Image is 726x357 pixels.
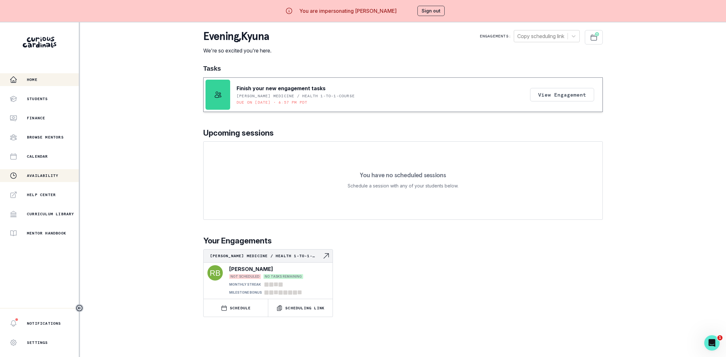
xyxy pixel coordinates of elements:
[230,305,251,311] p: SCHEDULE
[237,93,355,99] p: [PERSON_NAME] Medicine / Health 1-to-1-course
[263,274,303,279] span: NO TASKS REMAINING
[27,77,37,82] p: Home
[204,299,268,317] button: SCHEDULE
[27,321,61,326] p: Notifications
[530,88,594,101] button: View Engagement
[237,100,307,105] p: Due on [DATE] • 6:57 PM PDT
[229,290,262,295] p: MILESTONE BONUS
[285,305,325,311] p: Scheduling Link
[23,37,56,48] img: Curious Cardinals Logo
[204,250,333,296] a: [PERSON_NAME] Medicine / Health 1-to-1-courseNavigate to engagement page[PERSON_NAME]NOT SCHEDULE...
[210,253,322,258] p: [PERSON_NAME] Medicine / Health 1-to-1-course
[704,335,720,351] iframe: Intercom live chat
[27,96,48,101] p: Students
[27,135,64,140] p: Browse Mentors
[237,84,326,92] p: Finish your new engagement tasks
[203,47,271,54] p: We're so excited you're here.
[27,211,74,217] p: Curriculum Library
[27,154,48,159] p: Calendar
[207,265,223,281] img: svg
[203,30,271,43] p: evening , Kyuna
[360,172,446,178] p: You have no scheduled sessions
[27,115,45,121] p: Finance
[585,30,603,44] button: Schedule Sessions
[417,6,445,16] button: Sign out
[229,274,261,279] span: NOT SCHEDULED
[348,182,458,190] p: Schedule a session with any of your students below.
[27,340,48,345] p: Settings
[229,282,261,287] p: MONTHLY STREAK
[203,65,603,72] h1: Tasks
[203,235,603,247] p: Your Engagements
[480,34,511,39] p: Engagements:
[322,252,330,260] svg: Navigate to engagement page
[717,335,722,340] span: 1
[268,299,333,317] button: Scheduling Link
[229,265,273,273] p: [PERSON_NAME]
[27,192,56,197] p: Help Center
[203,127,603,139] p: Upcoming sessions
[27,173,58,178] p: Availability
[27,231,66,236] p: Mentor Handbook
[299,7,397,15] p: You are impersonating [PERSON_NAME]
[75,304,84,312] button: Toggle sidebar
